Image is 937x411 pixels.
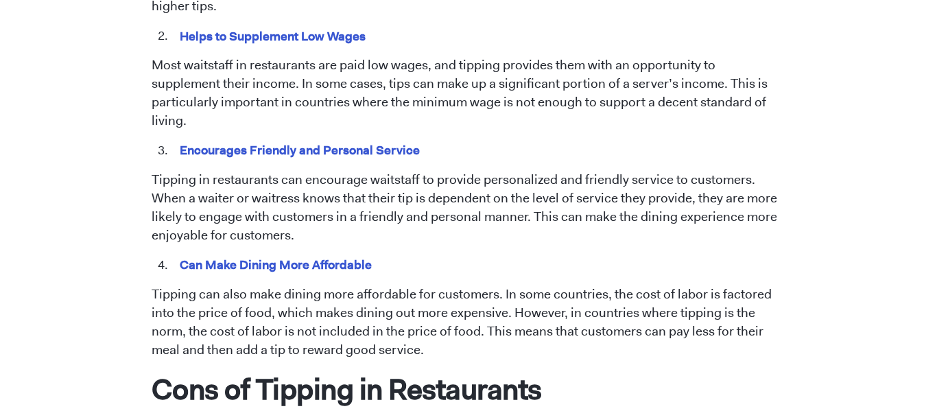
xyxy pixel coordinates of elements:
p: Most waitstaff in restaurants are paid low wages, and tipping provides them with an opportunity t... [152,56,786,130]
h1: Cons of Tipping in Restaurants [152,371,786,407]
mark: Helps to Supplement Low Wages [178,25,368,47]
p: Tipping can also make dining more affordable for customers. In some countries, the cost of labor ... [152,285,786,360]
mark: Encourages Friendly and Personal Service [178,139,423,161]
p: Tipping in restaurants can encourage waitstaff to provide personalized and friendly service to cu... [152,171,786,245]
mark: Can Make Dining More Affordable [178,254,375,275]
